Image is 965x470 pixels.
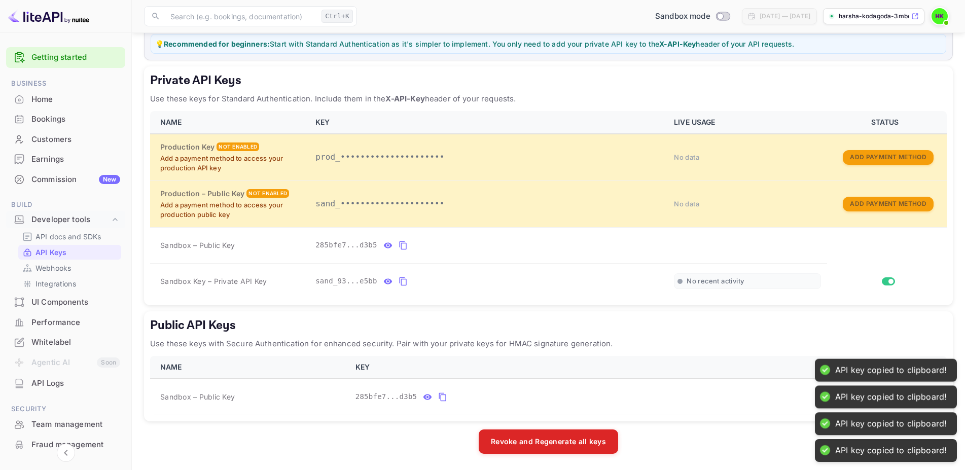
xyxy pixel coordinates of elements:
[6,47,125,68] div: Getting started
[843,197,933,211] button: Add Payment Method
[150,338,947,350] p: Use these keys with Secure Authentication for enhanced security. Pair with your private keys for ...
[6,150,125,168] a: Earnings
[6,374,125,393] div: API Logs
[788,356,947,379] th: STATUS
[22,263,117,273] a: Webhooks
[18,245,121,260] div: API Keys
[31,154,120,165] div: Earnings
[31,94,120,105] div: Home
[31,134,120,146] div: Customers
[31,114,120,125] div: Bookings
[668,111,827,134] th: LIVE USAGE
[6,404,125,415] span: Security
[6,293,125,312] div: UI Components
[6,313,125,332] a: Performance
[6,110,125,129] div: Bookings
[6,415,125,435] div: Team management
[150,356,349,379] th: NAME
[6,150,125,169] div: Earnings
[31,439,120,451] div: Fraud management
[150,93,947,105] p: Use these keys for Standard Authentication. Include them in the header of your requests.
[6,110,125,128] a: Bookings
[35,278,76,289] p: Integrations
[31,317,120,329] div: Performance
[479,429,618,454] button: Revoke and Regenerate all keys
[31,419,120,430] div: Team management
[31,52,120,63] a: Getting started
[18,276,121,291] div: Integrations
[99,175,120,184] div: New
[349,356,788,379] th: KEY
[217,142,259,151] div: Not enabled
[6,170,125,189] a: CommissionNew
[6,415,125,433] a: Team management
[315,198,662,210] p: sand_•••••••••••••••••••••
[35,247,66,258] p: API Keys
[6,199,125,210] span: Build
[659,40,696,48] strong: X-API-Key
[6,293,125,311] a: UI Components
[18,261,121,275] div: Webhooks
[246,189,289,198] div: Not enabled
[160,141,215,153] h6: Production Key
[150,111,309,134] th: NAME
[932,8,948,24] img: Harsha Kodagoda
[6,374,125,392] a: API Logs
[164,6,317,26] input: Search (e.g. bookings, documentation)
[843,152,933,161] a: Add Payment Method
[31,174,120,186] div: Commission
[6,90,125,110] div: Home
[160,200,303,220] p: Add a payment method to access your production public key
[309,111,668,134] th: KEY
[35,231,101,242] p: API docs and SDKs
[22,231,117,242] a: API docs and SDKs
[6,333,125,351] a: Whitelabel
[315,276,377,286] span: sand_93...e5bb
[160,277,267,285] span: Sandbox Key – Private API Key
[6,78,125,89] span: Business
[315,151,662,163] p: prod_•••••••••••••••••••••
[35,263,71,273] p: Webhooks
[150,73,947,89] h5: Private API Keys
[160,240,235,250] span: Sandbox – Public Key
[31,378,120,389] div: API Logs
[155,39,942,49] p: 💡 Start with Standard Authentication as it's simpler to implement. You only need to add your priv...
[160,391,235,402] span: Sandbox – Public Key
[6,130,125,149] a: Customers
[385,94,424,103] strong: X-API-Key
[839,12,909,21] p: harsha-kodagoda-3mbe3....
[6,435,125,454] a: Fraud management
[6,90,125,109] a: Home
[687,277,744,285] span: No recent activity
[6,333,125,352] div: Whitelabel
[160,154,303,173] p: Add a payment method to access your production API key
[760,12,810,21] div: [DATE] — [DATE]
[835,365,947,376] div: API key copied to clipboard!
[355,391,417,402] span: 285bfe7...d3b5
[150,317,947,334] h5: Public API Keys
[655,11,710,22] span: Sandbox mode
[8,8,89,24] img: LiteAPI logo
[674,153,699,161] span: No data
[843,199,933,207] a: Add Payment Method
[6,211,125,229] div: Developer tools
[31,297,120,308] div: UI Components
[22,278,117,289] a: Integrations
[57,444,75,462] button: Collapse navigation
[6,170,125,190] div: CommissionNew
[651,11,734,22] div: Switch to Production mode
[160,188,244,199] h6: Production – Public Key
[827,111,947,134] th: STATUS
[150,356,947,415] table: public api keys table
[321,10,353,23] div: Ctrl+K
[835,445,947,456] div: API key copied to clipboard!
[843,150,933,165] button: Add Payment Method
[31,337,120,348] div: Whitelabel
[164,40,270,48] strong: Recommended for beginners:
[31,214,110,226] div: Developer tools
[674,200,699,208] span: No data
[22,247,117,258] a: API Keys
[6,435,125,455] div: Fraud management
[6,130,125,150] div: Customers
[835,418,947,429] div: API key copied to clipboard!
